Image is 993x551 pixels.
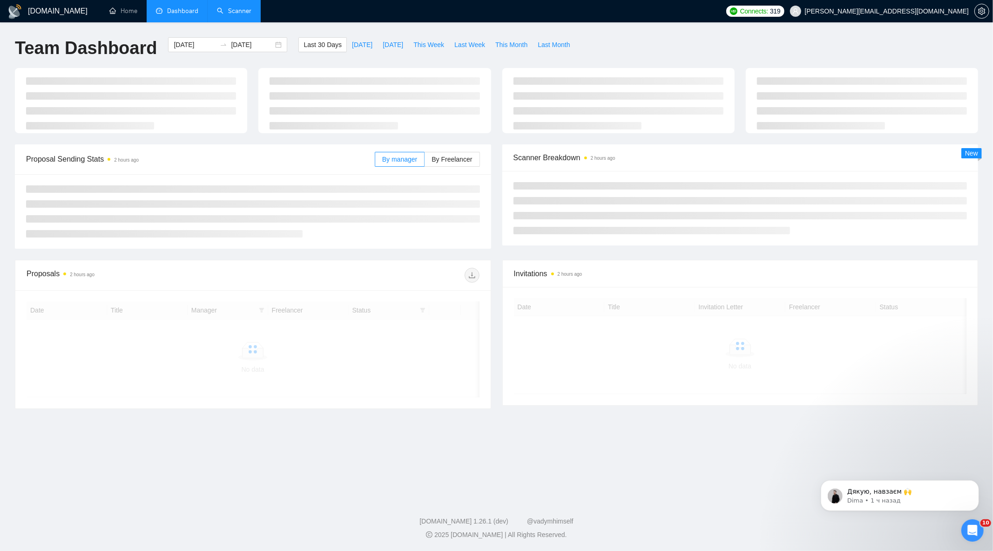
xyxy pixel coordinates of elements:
[513,152,967,163] span: Scanner Breakdown
[220,41,227,48] span: to
[156,7,162,14] span: dashboard
[975,7,989,15] span: setting
[980,519,991,527] span: 10
[419,517,508,525] a: [DOMAIN_NAME] 1.26.1 (dev)
[740,6,768,16] span: Connects:
[514,268,967,279] span: Invitations
[426,531,432,538] span: copyright
[490,37,533,52] button: This Month
[533,37,575,52] button: Last Month
[26,153,375,165] span: Proposal Sending Stats
[770,6,780,16] span: 319
[807,461,993,526] iframe: Intercom notifications сообщение
[730,7,737,15] img: upwork-logo.png
[378,37,408,52] button: [DATE]
[217,7,251,15] a: searchScanner
[538,40,570,50] span: Last Month
[383,40,403,50] span: [DATE]
[231,40,273,50] input: End date
[174,40,216,50] input: Start date
[432,156,472,163] span: By Freelancer
[974,7,989,15] a: setting
[495,40,527,50] span: This Month
[591,156,615,161] time: 2 hours ago
[15,37,157,59] h1: Team Dashboard
[413,40,444,50] span: This Week
[220,41,227,48] span: swap-right
[352,40,372,50] span: [DATE]
[558,272,582,277] time: 2 hours ago
[965,150,978,157] span: New
[167,7,198,15] span: Dashboard
[298,37,347,52] button: Last 30 Days
[109,7,137,15] a: homeHome
[7,530,986,540] div: 2025 [DOMAIN_NAME] | All Rights Reserved.
[7,4,22,19] img: logo
[527,517,574,525] a: @vadymhimself
[304,40,342,50] span: Last 30 Days
[454,40,485,50] span: Last Week
[961,519,984,542] iframe: Intercom live chat
[974,4,989,19] button: setting
[449,37,490,52] button: Last Week
[408,37,449,52] button: This Week
[792,8,799,14] span: user
[27,268,253,283] div: Proposals
[114,157,139,163] time: 2 hours ago
[382,156,417,163] span: By manager
[347,37,378,52] button: [DATE]
[70,272,95,277] time: 2 hours ago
